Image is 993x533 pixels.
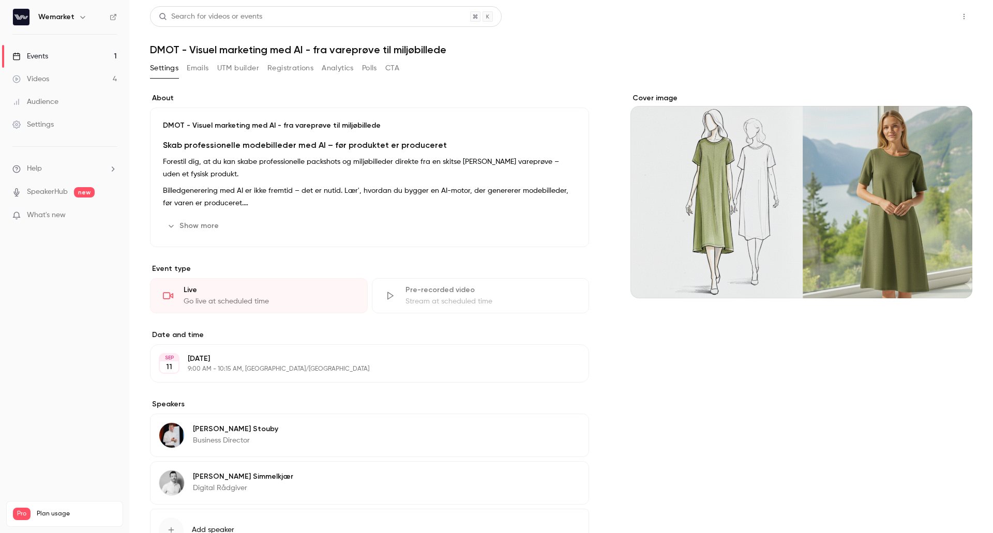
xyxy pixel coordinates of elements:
[193,483,293,493] p: Digital Rådgiver
[12,163,117,174] li: help-dropdown-opener
[184,285,355,295] div: Live
[150,60,178,77] button: Settings
[163,218,225,234] button: Show more
[150,278,368,313] div: LiveGo live at scheduled time
[267,60,313,77] button: Registrations
[13,9,29,25] img: Wemarket
[322,60,354,77] button: Analytics
[163,140,447,150] strong: Skab professionelle modebilleder med AI – før produktet er produceret
[163,185,576,209] p: Billedgenerering med AI er ikke fremtid – det er nutid. Lær', hvordan du bygger en AI-motor, der ...
[184,296,355,307] div: Go live at scheduled time
[163,120,576,131] p: DMOT - Visuel marketing med AI - fra vareprøve til miljøbillede
[163,156,576,180] p: Forestil dig, at du kan skabe professionelle packshots og miljøbilleder direkte fra en skitse [PE...
[160,354,178,361] div: SEP
[27,163,42,174] span: Help
[12,97,58,107] div: Audience
[150,414,589,457] div: Rasmus Stouby[PERSON_NAME] StoubyBusiness Director
[13,508,31,520] span: Pro
[12,119,54,130] div: Settings
[630,93,972,298] section: Cover image
[150,43,972,56] h1: DMOT - Visuel marketing med AI - fra vareprøve til miljøbillede
[193,424,278,434] p: [PERSON_NAME] Stouby
[159,470,184,495] img: Jakob Simmelkjær
[188,365,534,373] p: 9:00 AM - 10:15 AM, [GEOGRAPHIC_DATA]/[GEOGRAPHIC_DATA]
[907,6,947,27] button: Share
[159,423,184,448] img: Rasmus Stouby
[27,187,68,197] a: SpeakerHub
[193,435,278,446] p: Business Director
[74,187,95,197] span: new
[38,12,74,22] h6: Wemarket
[37,510,116,518] span: Plan usage
[150,330,589,340] label: Date and time
[372,278,590,313] div: Pre-recorded videoStream at scheduled time
[150,399,589,409] label: Speakers
[104,211,117,220] iframe: Noticeable Trigger
[12,74,49,84] div: Videos
[405,285,577,295] div: Pre-recorded video
[27,210,66,221] span: What's new
[12,51,48,62] div: Events
[166,362,172,372] p: 11
[187,60,208,77] button: Emails
[150,461,589,505] div: Jakob Simmelkjær[PERSON_NAME] SimmelkjærDigital Rådgiver
[188,354,534,364] p: [DATE]
[385,60,399,77] button: CTA
[150,264,589,274] p: Event type
[362,60,377,77] button: Polls
[405,296,577,307] div: Stream at scheduled time
[630,93,972,103] label: Cover image
[193,471,293,482] p: [PERSON_NAME] Simmelkjær
[159,11,262,22] div: Search for videos or events
[150,93,589,103] label: About
[217,60,259,77] button: UTM builder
